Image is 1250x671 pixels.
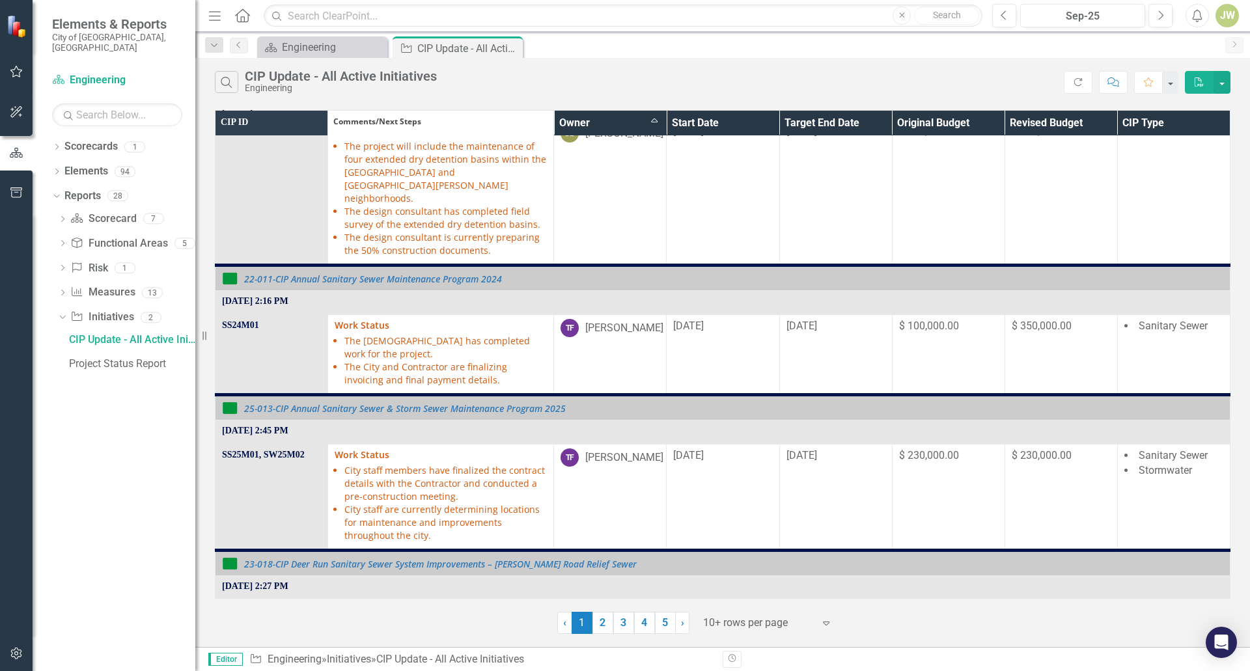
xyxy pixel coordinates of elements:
a: Engineering [52,73,182,88]
div: CIP Update - All Active Initiatives [417,40,520,57]
td: Double-Click to Edit [328,445,554,551]
td: Double-Click to Edit [892,445,1005,551]
span: Sanitary Sewer [1139,449,1208,461]
td: Double-Click to Edit [554,120,667,266]
a: 4 [634,612,655,634]
td: Double-Click to Edit [1005,315,1117,395]
span: $ 350,000.00 [1012,320,1072,332]
td: Double-Click to Edit [215,315,328,395]
div: 2 [141,312,161,323]
div: 5 [174,238,195,249]
li: The design consultant is currently preparing the 50% construction documents. [344,231,547,257]
a: 5 [655,612,676,634]
a: Engineering [268,653,322,665]
td: Double-Click to Edit [215,445,328,551]
a: 3 [613,612,634,634]
a: Elements [64,164,108,179]
button: Sep-25 [1020,4,1145,27]
span: 1 [572,612,592,634]
td: Double-Click to Edit [554,315,667,395]
li: The City and Contractor are finalizing invoicing and final payment details. [344,361,547,387]
li: The design consultant has completed field survey of the extended dry detention basins. [344,205,547,231]
a: Risk [70,261,107,276]
span: [DATE] [786,449,817,461]
input: Search Below... [52,103,182,126]
span: Editor [208,653,243,666]
img: ClearPoint Strategy [7,15,29,38]
td: Double-Click to Edit [328,120,554,266]
li: City staff are currently determining locations for maintenance and improvements throughout the city. [344,503,547,542]
td: Double-Click to Edit Right Click for Context Menu [215,266,1230,291]
a: Reports [64,189,101,204]
td: Double-Click to Edit [215,120,328,266]
span: › [681,616,684,629]
span: [DATE] [673,449,704,461]
div: [DATE] 2:45 PM [222,424,1223,437]
div: Sep-25 [1025,8,1141,24]
div: [PERSON_NAME] [585,321,663,336]
a: Functional Areas [70,236,167,251]
td: Double-Click to Edit [1117,315,1230,395]
a: 25-013-CIP Annual Sanitary Sewer & Storm Sewer Maintenance Program 2025 [244,404,1223,413]
strong: Work Status [335,319,389,331]
span: $ 230,000.00 [1012,449,1072,461]
a: CIP Update - All Active Initiatives [66,329,195,350]
li: The project will include the maintenance of four extended dry detention basins within the [GEOGRA... [344,140,547,205]
img: On Target [222,400,238,416]
td: Double-Click to Edit [779,315,892,395]
td: Double-Click to Edit [1117,120,1230,266]
td: Double-Click to Edit [667,315,779,395]
a: 22-011-CIP Annual Sanitary Sewer Maintenance Program 2024 [244,274,1223,284]
li: The [DEMOGRAPHIC_DATA] has completed work for the project. [344,335,547,361]
a: 2 [592,612,613,634]
button: Search [914,7,979,25]
img: On Target [222,556,238,571]
span: Search [933,10,961,20]
td: Double-Click to Edit [1005,445,1117,551]
span: [DATE] [673,320,704,332]
td: Double-Click to Edit [328,315,554,395]
a: Project Status Report [66,353,195,374]
span: Sanitary Sewer [1139,320,1208,332]
a: Scorecards [64,139,118,154]
div: Engineering [282,39,384,55]
div: Project Status Report [69,358,195,370]
a: Scorecard [70,212,136,226]
small: City of [GEOGRAPHIC_DATA], [GEOGRAPHIC_DATA] [52,32,182,53]
td: Double-Click to Edit [892,120,1005,266]
a: Measures [70,285,135,300]
div: 7 [143,213,164,225]
span: Elements & Reports [52,16,182,32]
div: TF [561,319,579,337]
div: [DATE] 2:16 PM [222,295,1223,308]
div: » » [249,652,713,667]
td: Double-Click to Edit [554,445,667,551]
div: Open Intercom Messenger [1206,627,1237,658]
span: $ 100,000.00 [899,320,959,332]
td: Double-Click to Edit [1005,120,1117,266]
input: Search ClearPoint... [264,5,982,27]
span: SS24M01 [222,320,259,330]
div: Engineering [245,83,437,93]
td: Double-Click to Edit Right Click for Context Menu [215,551,1230,576]
div: 28 [107,191,128,202]
td: Double-Click to Edit [1117,445,1230,551]
div: [DATE] 2:27 PM [222,580,1223,593]
span: [DATE] [786,320,817,332]
div: [PERSON_NAME] [585,450,663,465]
div: 1 [115,262,135,273]
a: Engineering [260,39,384,55]
span: ‹ [563,616,566,629]
td: Double-Click to Edit [667,120,779,266]
td: Double-Click to Edit [667,445,779,551]
span: Stormwater [1139,464,1192,476]
div: CIP Update - All Active Initiatives [376,653,524,665]
div: 94 [115,166,135,177]
a: Initiatives [327,653,371,665]
li: City staff members have finalized the contract details with the Contractor and conducted a pre-co... [344,464,547,503]
td: Double-Click to Edit [892,315,1005,395]
div: CIP Update - All Active Initiatives [245,69,437,83]
span: $ 230,000.00 [899,449,959,461]
td: Double-Click to Edit [779,445,892,551]
button: JW [1215,4,1239,27]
